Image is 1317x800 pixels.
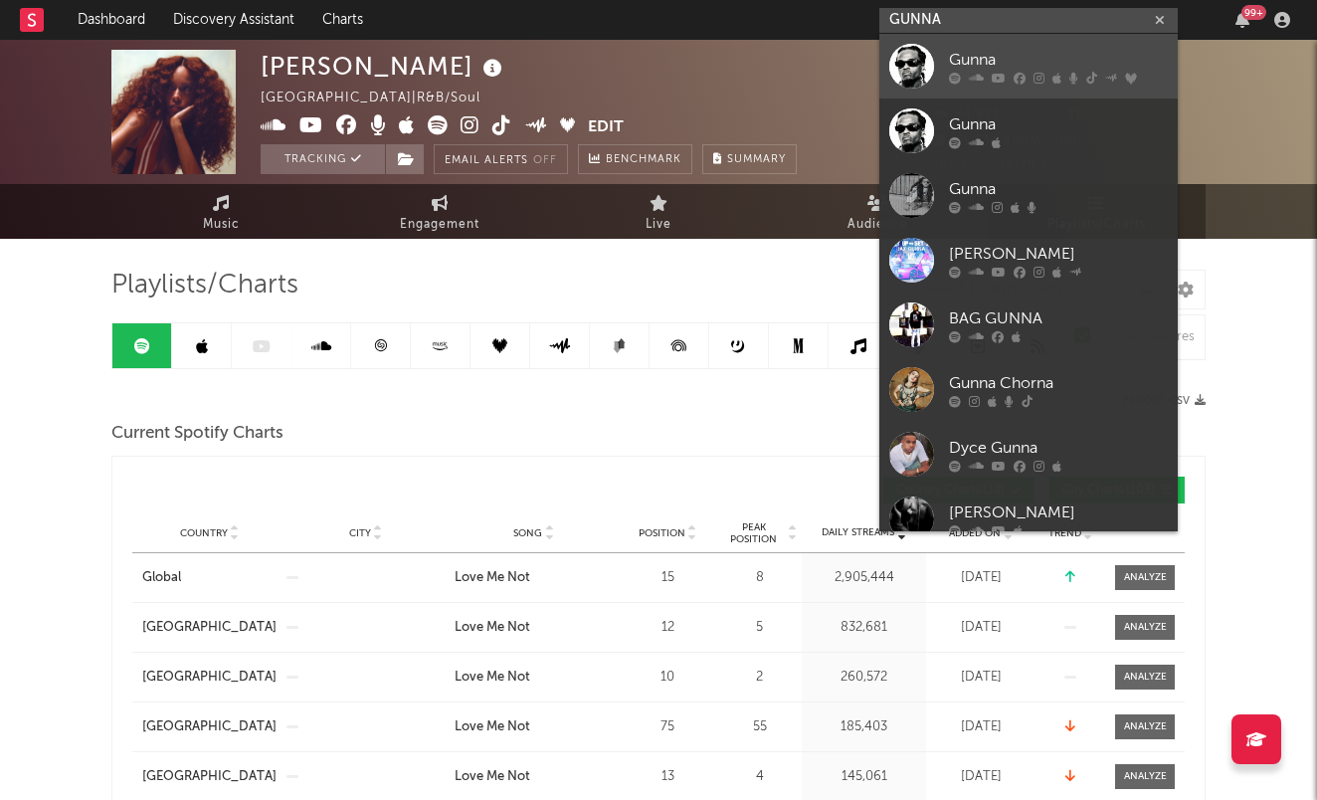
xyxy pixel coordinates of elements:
div: 8 [722,568,797,588]
span: Added On [949,527,1001,539]
button: Tracking [261,144,385,174]
a: [GEOGRAPHIC_DATA] [142,767,277,787]
div: Gunna Chorna [949,371,1168,395]
span: Summary [727,154,786,165]
a: Gunna [879,163,1178,228]
div: Dyce Gunna [949,436,1168,460]
div: Gunna [949,112,1168,136]
a: [GEOGRAPHIC_DATA] [142,717,277,737]
a: [GEOGRAPHIC_DATA] [142,668,277,688]
div: Love Me Not [455,568,530,588]
a: Live [549,184,768,239]
a: Engagement [330,184,549,239]
div: 832,681 [807,618,921,638]
span: Position [639,527,685,539]
div: Love Me Not [455,767,530,787]
a: Benchmark [578,144,692,174]
a: Gunna [879,99,1178,163]
a: [GEOGRAPHIC_DATA] [142,618,277,638]
a: [PERSON_NAME] [879,228,1178,293]
div: 185,403 [807,717,921,737]
div: Love Me Not [455,717,530,737]
a: Gunna Chorna [879,357,1178,422]
div: 75 [623,717,712,737]
span: Audience [847,213,908,237]
div: Love Me Not [455,618,530,638]
div: [DATE] [931,618,1031,638]
span: Song [513,527,542,539]
div: 4 [722,767,797,787]
a: Love Me Not [455,767,613,787]
button: Summary [702,144,797,174]
div: Love Me Not [455,668,530,688]
span: Country [180,527,228,539]
div: Gunna [949,48,1168,72]
div: 2,905,444 [807,568,921,588]
span: Trend [1048,527,1081,539]
div: 55 [722,717,797,737]
div: BAG GUNNA [949,306,1168,330]
span: Engagement [400,213,479,237]
span: Daily Streams [822,525,894,540]
span: Current Spotify Charts [111,422,283,446]
div: 12 [623,618,712,638]
a: Global [142,568,277,588]
a: Music [111,184,330,239]
button: Edit [588,115,624,140]
div: 2 [722,668,797,688]
div: [GEOGRAPHIC_DATA] | R&B/Soul [261,87,503,110]
div: 260,572 [807,668,921,688]
span: Peak Position [722,521,785,545]
a: Love Me Not [455,568,613,588]
a: Love Me Not [455,668,613,688]
div: [DATE] [931,767,1031,787]
input: Search for artists [879,8,1178,33]
em: Off [533,155,557,166]
a: BAG GUNNA [879,293,1178,357]
div: 5 [722,618,797,638]
div: Gunna [949,177,1168,201]
a: [PERSON_NAME] [879,487,1178,551]
button: Email AlertsOff [434,144,568,174]
div: 15 [623,568,712,588]
div: [PERSON_NAME] [261,50,507,83]
a: Love Me Not [455,717,613,737]
div: [DATE] [931,717,1031,737]
span: Live [646,213,671,237]
div: [DATE] [931,568,1031,588]
div: [PERSON_NAME] [949,500,1168,524]
span: City [349,527,371,539]
a: Audience [768,184,987,239]
a: Love Me Not [455,618,613,638]
span: Playlists/Charts [111,274,298,298]
a: Gunna [879,34,1178,99]
div: 13 [623,767,712,787]
div: 10 [623,668,712,688]
div: [PERSON_NAME] [949,242,1168,266]
button: 99+ [1235,12,1249,28]
span: Benchmark [606,148,681,172]
span: Music [203,213,240,237]
a: Dyce Gunna [879,422,1178,487]
div: 145,061 [807,767,921,787]
div: Global [142,568,181,588]
div: [DATE] [931,668,1031,688]
div: 99 + [1241,5,1266,20]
